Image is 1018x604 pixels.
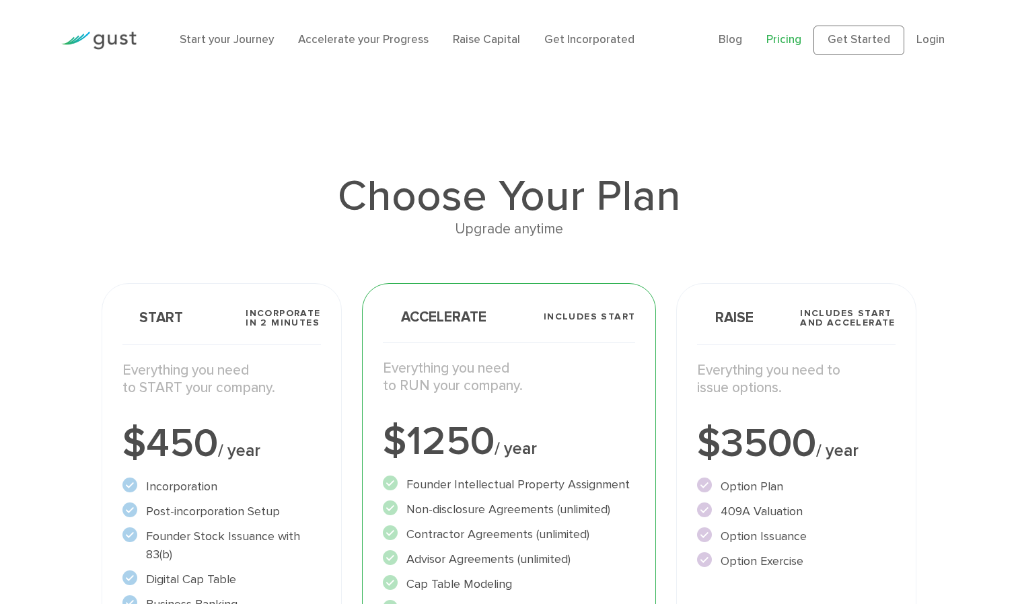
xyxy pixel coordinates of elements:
[383,476,636,494] li: Founder Intellectual Property Assignment
[697,552,895,570] li: Option Exercise
[122,570,320,589] li: Digital Cap Table
[122,311,183,325] span: Start
[383,422,636,462] div: $1250
[122,527,320,564] li: Founder Stock Issuance with 83(b)
[544,312,636,322] span: Includes START
[816,441,859,461] span: / year
[102,175,916,218] h1: Choose Your Plan
[383,500,636,519] li: Non-disclosure Agreements (unlimited)
[298,33,429,46] a: Accelerate your Progress
[697,311,754,325] span: Raise
[122,478,320,496] li: Incorporation
[180,33,274,46] a: Start your Journey
[697,502,895,521] li: 409A Valuation
[246,309,320,328] span: Incorporate in 2 Minutes
[766,33,801,46] a: Pricing
[61,32,137,50] img: Gust Logo
[383,360,636,395] p: Everything you need to RUN your company.
[383,575,636,593] li: Cap Table Modeling
[218,441,260,461] span: / year
[697,478,895,496] li: Option Plan
[383,550,636,568] li: Advisor Agreements (unlimited)
[697,362,895,398] p: Everything you need to issue options.
[697,527,895,545] li: Option Issuance
[453,33,520,46] a: Raise Capital
[122,502,320,521] li: Post-incorporation Setup
[122,362,320,398] p: Everything you need to START your company.
[383,525,636,543] li: Contractor Agreements (unlimited)
[916,33,945,46] a: Login
[102,218,916,241] div: Upgrade anytime
[544,33,634,46] a: Get Incorporated
[495,439,537,459] span: / year
[813,26,904,55] a: Get Started
[383,310,486,324] span: Accelerate
[719,33,742,46] a: Blog
[697,424,895,464] div: $3500
[122,424,320,464] div: $450
[800,309,896,328] span: Includes START and ACCELERATE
